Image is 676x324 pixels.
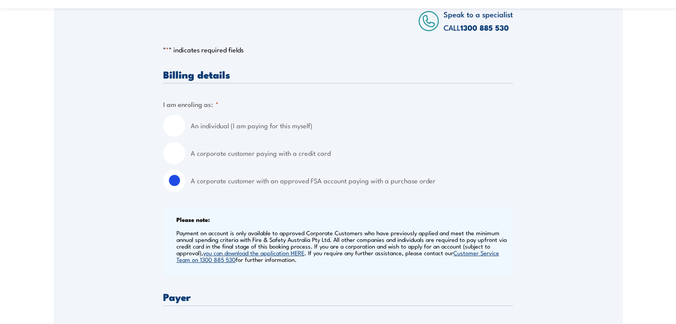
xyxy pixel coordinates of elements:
[163,69,513,79] h3: Billing details
[191,115,513,137] label: An individual (I am paying for this myself)
[444,8,513,33] span: Speak to a specialist CALL
[176,229,511,263] p: Payment on account is only available to approved Corporate Customers who have previously applied ...
[163,292,513,302] h3: Payer
[460,22,509,33] a: 1300 885 530
[191,142,513,164] label: A corporate customer paying with a credit card
[191,170,513,192] label: A corporate customer with an approved FSA account paying with a purchase order
[176,215,210,224] b: Please note:
[163,99,219,109] legend: I am enroling as:
[203,249,304,257] a: you can download the application HERE
[176,249,499,263] a: Customer Service Team on 1300 885 530
[163,45,513,54] p: " " indicates required fields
